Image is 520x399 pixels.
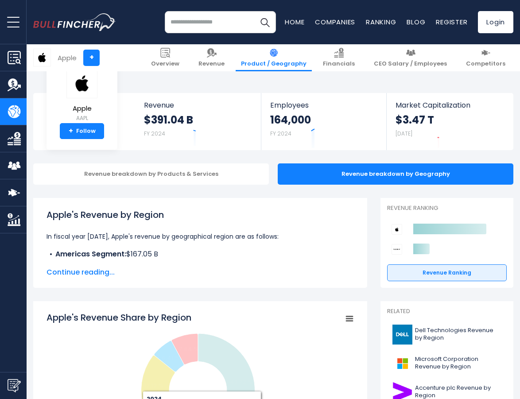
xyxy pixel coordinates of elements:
[47,260,354,270] li: $101.33 B
[366,17,396,27] a: Ranking
[47,267,354,278] span: Continue reading...
[193,44,230,71] a: Revenue
[461,44,511,71] a: Competitors
[278,163,513,185] div: Revenue breakdown by Geography
[47,249,354,260] li: $167.05 B
[179,345,199,353] text: 7.84 %
[66,114,97,122] small: AAPL
[146,44,185,71] a: Overview
[270,130,291,137] small: FY 2024
[66,69,97,98] img: AAPL logo
[387,308,507,315] p: Related
[151,60,179,68] span: Overview
[387,322,507,347] a: Dell Technologies Revenue by Region
[47,231,354,242] p: In fiscal year [DATE], Apple's revenue by geographical region are as follows:
[374,60,447,68] span: CEO Salary / Employees
[198,60,225,68] span: Revenue
[392,244,402,255] img: Sony Group Corporation competitors logo
[392,325,412,345] img: DELL logo
[407,17,425,27] a: Blog
[466,60,505,68] span: Competitors
[270,113,311,127] strong: 164,000
[387,351,507,376] a: Microsoft Corporation Revenue by Region
[323,60,355,68] span: Financials
[69,127,73,135] strong: +
[387,264,507,281] a: Revenue Ranking
[60,123,104,139] a: +Follow
[58,53,77,63] div: Apple
[261,93,387,150] a: Employees 164,000 FY 2024
[33,13,116,31] img: bullfincher logo
[285,17,304,27] a: Home
[66,105,97,112] span: Apple
[144,101,252,109] span: Revenue
[318,44,360,71] a: Financials
[396,101,504,109] span: Market Capitalization
[33,163,269,185] div: Revenue breakdown by Products & Services
[396,113,434,127] strong: $3.47 T
[55,260,117,270] b: Europe Segment:
[34,49,50,66] img: AAPL logo
[135,93,261,150] a: Revenue $391.04 B FY 2024
[162,354,180,362] text: 6.41 %
[396,130,412,137] small: [DATE]
[66,68,98,124] a: Apple AAPL
[55,249,126,259] b: Americas Segment:
[144,130,165,137] small: FY 2024
[47,208,354,221] h1: Apple's Revenue by Region
[415,356,501,371] span: Microsoft Corporation Revenue by Region
[478,11,513,33] a: Login
[144,113,193,127] strong: $391.04 B
[315,17,355,27] a: Companies
[270,101,378,109] span: Employees
[387,93,512,150] a: Market Capitalization $3.47 T [DATE]
[83,50,100,66] a: +
[387,205,507,212] p: Revenue Ranking
[369,44,452,71] a: CEO Salary / Employees
[241,60,307,68] span: Product / Geography
[230,378,253,386] text: 42.72 %
[236,44,312,71] a: Product / Geography
[392,224,402,235] img: Apple competitors logo
[392,353,412,373] img: MSFT logo
[254,11,276,33] button: Search
[47,311,191,324] tspan: Apple's Revenue Share by Region
[415,327,501,342] span: Dell Technologies Revenue by Region
[33,13,116,31] a: Go to homepage
[436,17,467,27] a: Register
[144,381,163,390] text: 17.12 %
